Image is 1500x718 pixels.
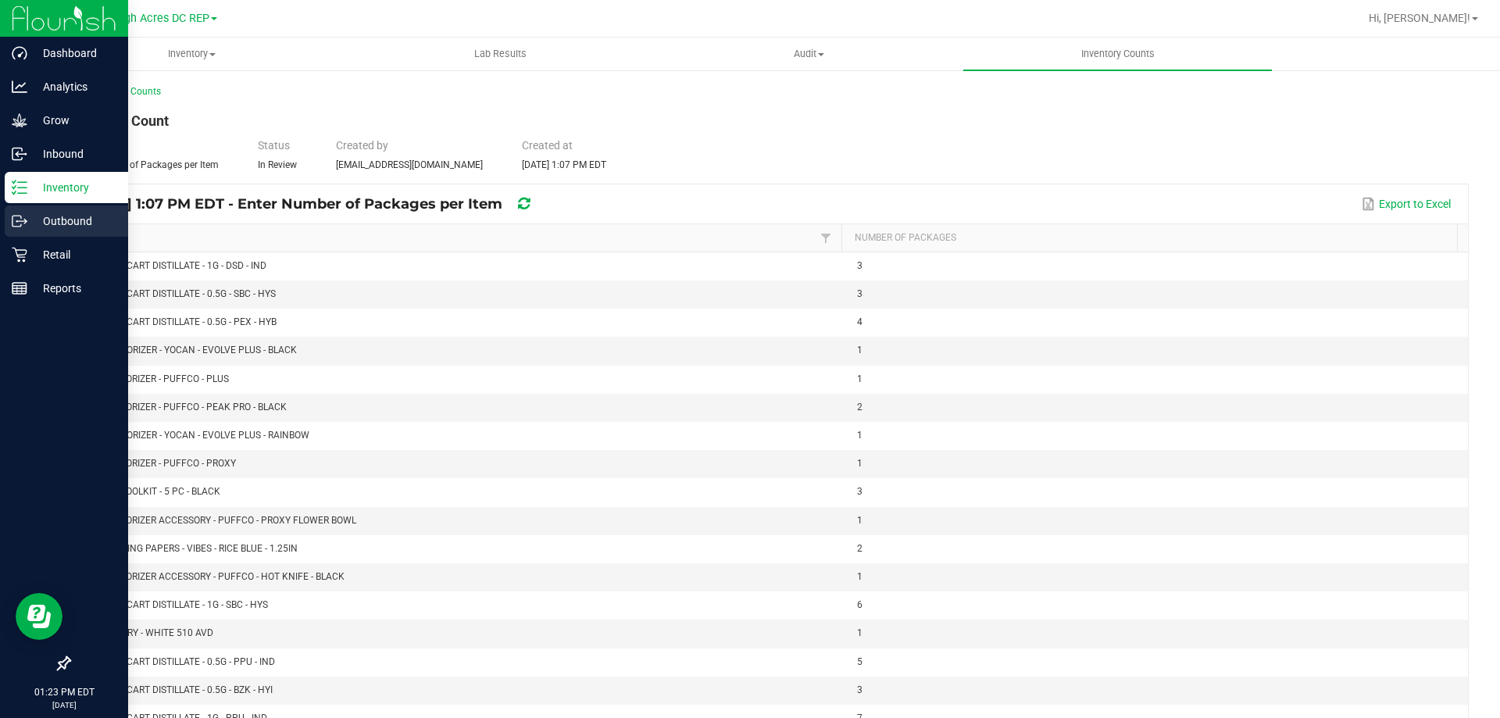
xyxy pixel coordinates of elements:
[857,543,862,554] span: 2
[82,402,287,413] span: PUF - VAPORIZER - PUFFCO - PEAK PRO - BLACK
[7,685,121,699] p: 01:23 PM EDT
[258,159,297,170] span: In Review
[27,279,121,298] p: Reports
[258,139,290,152] span: Status
[82,486,220,497] span: GL - DAB TOOLKIT - 5 PC - BLACK
[82,430,309,441] span: YCN - VAPORIZER - YOCAN - EVOLVE PLUS - RAINBOW
[82,543,298,554] span: VBS - ROLLING PAPERS - VIBES - RICE BLUE - 1.25IN
[82,260,266,271] span: FT - VAPE CART DISTILLATE - 1G - DSD - IND
[12,79,27,95] inline-svg: Analytics
[655,47,962,61] span: Audit
[857,571,862,582] span: 1
[82,458,236,469] span: PUF - VAPORIZER - PUFFCO - PROXY
[522,139,573,152] span: Created at
[655,38,963,70] a: Audit
[857,656,862,667] span: 5
[27,178,121,197] p: Inventory
[27,145,121,163] p: Inbound
[85,231,816,244] a: ItemSortable
[27,77,121,96] p: Analytics
[963,38,1272,70] a: Inventory Counts
[27,245,121,264] p: Retail
[81,191,557,217] div: [DATE] 1:07 PM EDT - Enter Number of Packages per Item
[12,113,27,128] inline-svg: Grow
[69,159,219,170] span: Enter Number of Packages per Item
[857,373,862,384] span: 1
[522,159,606,170] span: [DATE] 1:07 PM EDT
[102,12,209,25] span: Lehigh Acres DC REP
[1060,47,1176,61] span: Inventory Counts
[12,180,27,195] inline-svg: Inventory
[82,656,275,667] span: FT - VAPE CART DISTILLATE - 0.5G - PPU - IND
[82,515,356,526] span: PUF - VAPORIZER ACCESSORY - PUFFCO - PROXY FLOWER BOWL
[857,599,862,610] span: 6
[27,44,121,63] p: Dashboard
[12,247,27,263] inline-svg: Retail
[857,458,862,469] span: 1
[82,599,268,610] span: FT - VAPE CART DISTILLATE - 1G - SBC - HYS
[1369,12,1470,24] span: Hi, [PERSON_NAME]!
[27,111,121,130] p: Grow
[857,486,862,497] span: 3
[857,402,862,413] span: 2
[7,699,121,711] p: [DATE]
[857,260,862,271] span: 3
[857,288,862,299] span: 3
[857,316,862,327] span: 4
[82,571,345,582] span: PUF - VAPORIZER ACCESSORY - PUFFCO - HOT KNIFE - BLACK
[857,345,862,355] span: 1
[82,627,213,638] span: FT - BATTERY - WHITE 510 AVD
[82,316,277,327] span: FT - VAPE CART DISTILLATE - 0.5G - PEX - HYB
[841,224,1457,252] th: Number of Packages
[82,684,273,695] span: FT - VAPE CART DISTILLATE - 0.5G - BZK - HYI
[1358,191,1455,217] button: Export to Excel
[12,280,27,296] inline-svg: Reports
[816,228,835,248] a: Filter
[82,345,297,355] span: YCN - VAPORIZER - YOCAN - EVOLVE PLUS - BLACK
[453,47,548,61] span: Lab Results
[38,47,345,61] span: Inventory
[82,373,229,384] span: PUF - VAPORIZER - PUFFCO - PLUS
[346,38,655,70] a: Lab Results
[857,430,862,441] span: 1
[857,684,862,695] span: 3
[336,139,388,152] span: Created by
[336,159,483,170] span: [EMAIL_ADDRESS][DOMAIN_NAME]
[12,45,27,61] inline-svg: Dashboard
[12,213,27,229] inline-svg: Outbound
[37,38,346,70] a: Inventory
[857,627,862,638] span: 1
[27,212,121,230] p: Outbound
[12,146,27,162] inline-svg: Inbound
[16,593,62,640] iframe: Resource center
[82,288,276,299] span: FT - VAPE CART DISTILLATE - 0.5G - SBC - HYS
[857,515,862,526] span: 1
